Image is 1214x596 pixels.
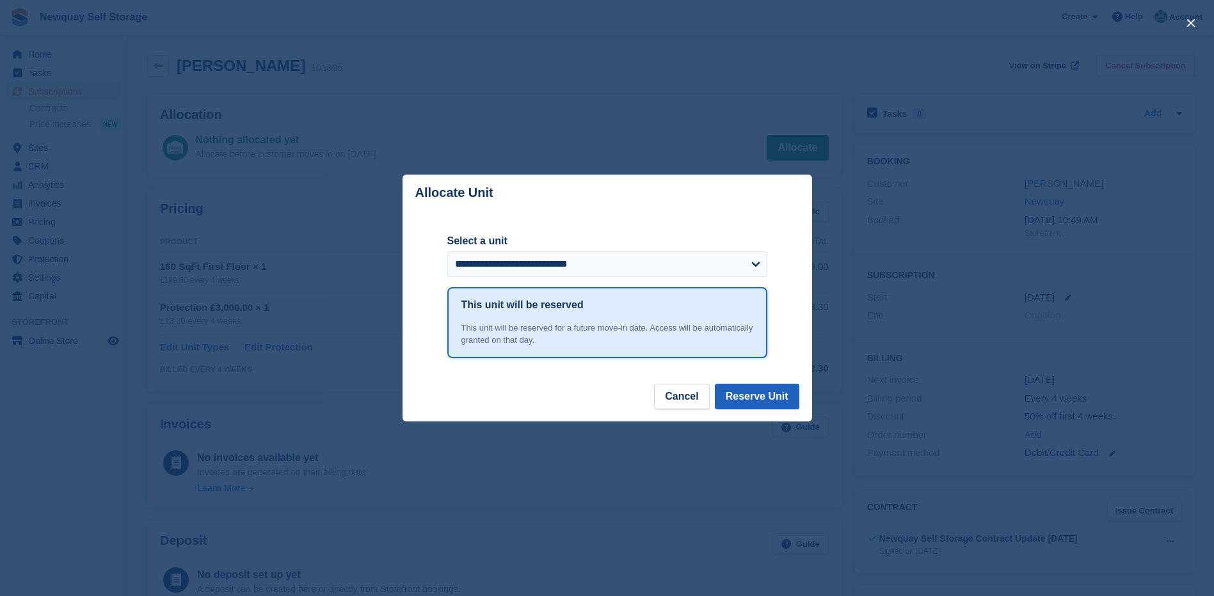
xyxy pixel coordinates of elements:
h1: This unit will be reserved [461,297,584,313]
button: Cancel [654,384,709,409]
label: Select a unit [447,233,767,249]
p: Allocate Unit [415,185,493,200]
button: close [1181,13,1201,33]
button: Reserve Unit [715,384,799,409]
div: This unit will be reserved for a future move-in date. Access will be automatically granted on tha... [461,322,753,347]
